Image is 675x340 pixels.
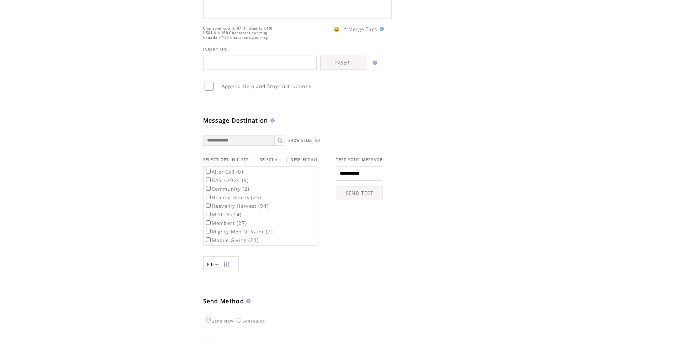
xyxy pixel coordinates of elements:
input: Heavenly Harvest (94) [206,203,211,208]
img: help.gif [378,27,384,31]
span: Canada = 136 Characters per msg [203,35,268,40]
span: Message Destination [203,117,268,124]
span: US&UK = 160 Characters per msg [203,31,268,35]
label: Heavenly Harvest (94) [205,203,269,209]
input: MDT25 (14) [206,212,211,216]
img: filters.png [223,257,230,273]
a: SHOW SELECTED [289,138,321,143]
input: Alter Call (0) [206,169,211,174]
span: TEST YOUR MESSAGE [336,157,383,162]
label: MDT25 (14) [205,211,242,218]
input: Mobile Giving (23) [206,237,211,242]
a: SELECT ALL [260,158,282,162]
img: help.gif [371,61,377,65]
span: Send Method [203,297,244,305]
span: | [285,156,288,163]
input: BASH 2024 (9) [206,177,211,182]
input: Community (2) [206,186,211,191]
label: Healing Hearts (25) [205,194,262,201]
img: help.gif [268,118,275,123]
a: Filter [203,256,239,272]
label: Community (2) [205,186,250,192]
span: * Merge Tags [344,26,378,32]
input: Healing Hearts (25) [206,195,211,199]
a: INSERT [320,56,367,70]
a: SEND TEST [336,186,383,200]
label: Scheduled [235,319,265,323]
label: Members (27) [205,220,247,226]
label: Alter Call (0) [205,169,244,175]
label: BASH 2024 (9) [205,177,249,184]
input: Mighty Men Of Valor (7) [206,229,211,233]
a: DESELECT ALL [291,158,318,162]
label: Mobile Giving (23) [205,237,259,243]
span: Character count: 97 (limited to 640) [203,26,273,31]
input: Members (27) [206,220,211,225]
span: SELECT OPT-IN LISTS [203,157,249,162]
span: Append Help and Stop instructions [222,83,312,89]
span: 😀 [334,26,340,32]
input: Scheduled [237,318,241,323]
input: Send Now [206,318,211,323]
label: Mighty Men Of Valor (7) [205,228,273,235]
span: INSERT URL [203,47,229,52]
span: Show filters [207,262,220,268]
label: Send Now [204,319,233,323]
img: help.gif [244,299,251,303]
